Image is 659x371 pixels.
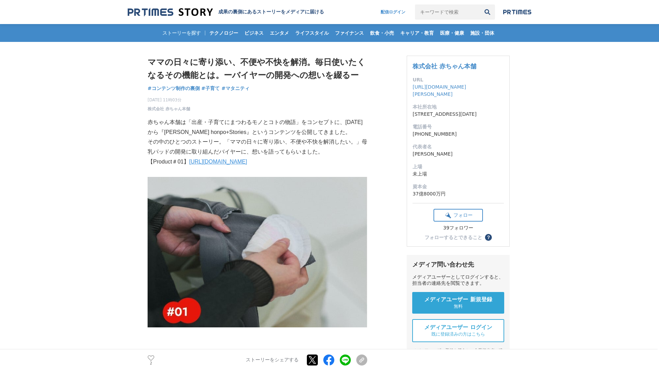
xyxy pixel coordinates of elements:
[413,103,504,111] dt: 本社所在地
[412,292,504,314] a: メディアユーザー 新規登録 無料
[367,24,397,42] a: 飲食・小売
[128,8,324,17] a: 成果の裏側にあるストーリーをメディアに届ける 成果の裏側にあるストーリーをメディアに届ける
[148,137,367,157] p: その中のひとつのストーリー。「ママの日々に寄り添い、不便や不快を解消したい。」母乳パッドの開発に取り組んだバイヤーに、想いを語ってもらいました。
[267,30,292,36] span: エンタメ
[267,24,292,42] a: エンタメ
[148,117,367,137] p: 赤ちゃん本舗は「出産・子育てにまつわるモノとコトの物語」をコンセプトに、[DATE]から『[PERSON_NAME] honpo+Stories』というコンテンツを公開してきました。
[413,170,504,178] dd: 未上場
[413,63,476,70] a: 株式会社 赤ちゃん本舗
[367,30,397,36] span: 飲食・小売
[201,85,220,91] span: #子育て
[413,163,504,170] dt: 上場
[148,362,154,365] p: 2
[413,111,504,118] dd: [STREET_ADDRESS][DATE]
[413,76,504,83] dt: URL
[397,30,437,36] span: キャリア・教育
[467,30,497,36] span: 施設・団体
[413,123,504,131] dt: 電話番号
[437,30,467,36] span: 医療・健康
[128,8,213,17] img: 成果の裏側にあるストーリーをメディアに届ける
[424,324,492,331] span: メディアユーザー ログイン
[413,84,466,97] a: [URL][DOMAIN_NAME][PERSON_NAME]
[433,209,483,222] button: フォロー
[374,4,412,20] a: 配信ログイン
[221,85,250,92] a: #マタニティ
[413,190,504,198] dd: 37億8000万円
[454,303,463,310] span: 無料
[148,85,200,91] span: #コンテンツ制作の裏側
[246,357,299,363] p: ストーリーをシェアする
[413,183,504,190] dt: 資本金
[148,157,367,167] p: 【Product＃01】
[485,234,492,241] button: ？
[467,24,497,42] a: 施設・団体
[332,24,367,42] a: ファイナンス
[148,56,367,82] h1: ママの日々に寄り添い、不便や不快を解消。毎日使いたくなるその機能とは。ーバイヤーの開発への想いを綴るー
[412,260,504,269] div: メディア問い合わせ先
[148,106,190,112] a: 株式会社 赤ちゃん本舗
[242,30,266,36] span: ビジネス
[480,4,495,20] button: 検索
[189,159,247,165] a: [URL][DOMAIN_NAME]
[433,225,483,231] div: 39フォロワー
[425,235,482,240] div: フォローするとできること
[413,150,504,158] dd: [PERSON_NAME]
[413,143,504,150] dt: 代表者名
[221,85,250,91] span: #マタニティ
[412,319,504,342] a: メディアユーザー ログイン 既に登録済みの方はこちら
[431,331,485,337] span: 既に登録済みの方はこちら
[413,131,504,138] dd: [PHONE_NUMBER]
[415,4,480,20] input: キーワードで検索
[412,274,504,286] div: メディアユーザーとしてログインすると、担当者の連絡先を閲覧できます。
[218,9,324,15] h2: 成果の裏側にあるストーリーをメディアに届ける
[207,24,241,42] a: テクノロジー
[207,30,241,36] span: テクノロジー
[486,235,491,240] span: ？
[424,296,492,303] span: メディアユーザー 新規登録
[148,97,190,103] span: [DATE] 11時03分
[148,85,200,92] a: #コンテンツ制作の裏側
[242,24,266,42] a: ビジネス
[503,9,531,15] img: prtimes
[292,30,332,36] span: ライフスタイル
[437,24,467,42] a: 医療・健康
[148,177,367,328] img: thumbnail_1b444bc0-62eb-11f0-97c3-0d1d89e4d68a.jpg
[332,30,367,36] span: ファイナンス
[201,85,220,92] a: #子育て
[397,24,437,42] a: キャリア・教育
[292,24,332,42] a: ライフスタイル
